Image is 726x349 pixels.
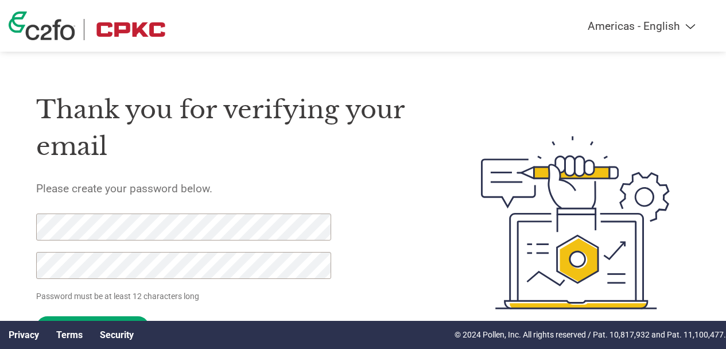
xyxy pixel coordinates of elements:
a: Terms [56,329,83,340]
input: Set Password [36,316,149,339]
h1: Thank you for verifying your email [36,91,428,165]
p: © 2024 Pollen, Inc. All rights reserved / Pat. 10,817,932 and Pat. 11,100,477. [455,329,726,341]
h5: Please create your password below. [36,182,428,195]
p: Password must be at least 12 characters long [36,290,334,303]
a: Privacy [9,329,39,340]
img: c2fo logo [9,11,75,40]
a: Security [100,329,134,340]
img: CPKC [93,19,169,40]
